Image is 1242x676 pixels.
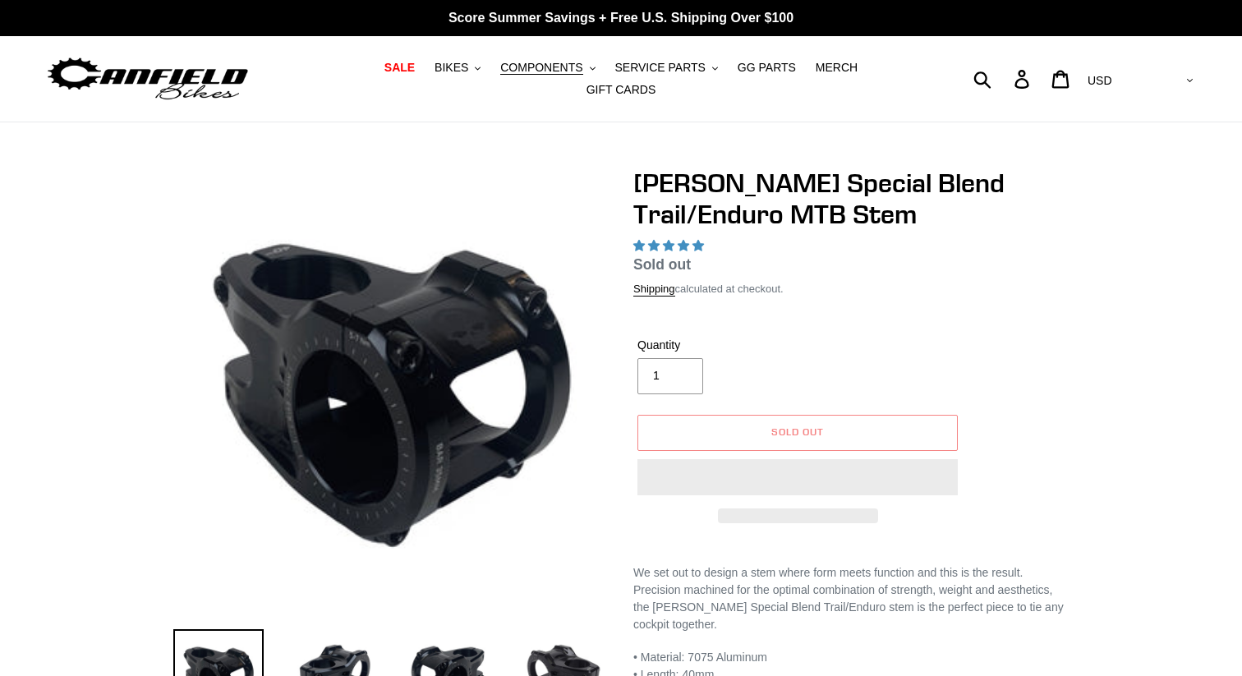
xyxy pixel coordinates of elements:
img: Canfield Bikes [45,53,251,105]
button: COMPONENTS [492,57,603,79]
span: GIFT CARDS [586,83,656,97]
span: Sold out [771,425,824,438]
a: GG PARTS [729,57,804,79]
span: 5.00 stars [633,239,707,252]
div: calculated at checkout. [633,281,1069,297]
span: BIKES [435,61,468,75]
label: Quantity [637,337,793,354]
a: Shipping [633,283,675,297]
button: SERVICE PARTS [606,57,725,79]
a: GIFT CARDS [578,79,665,101]
a: SALE [376,57,423,79]
span: SALE [384,61,415,75]
span: MERCH [816,61,858,75]
img: Canfield Special Blend Trail/Enduro MTB Stem [177,171,605,600]
p: We set out to design a stem where form meets function and this is the result. Precision machined ... [633,564,1069,633]
button: BIKES [426,57,489,79]
span: GG PARTS [738,61,796,75]
span: COMPONENTS [500,61,582,75]
a: MERCH [807,57,866,79]
input: Search [982,61,1024,97]
button: Sold out [637,415,958,451]
h1: [PERSON_NAME] Special Blend Trail/Enduro MTB Stem [633,168,1069,231]
span: SERVICE PARTS [614,61,705,75]
span: Sold out [633,256,691,273]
